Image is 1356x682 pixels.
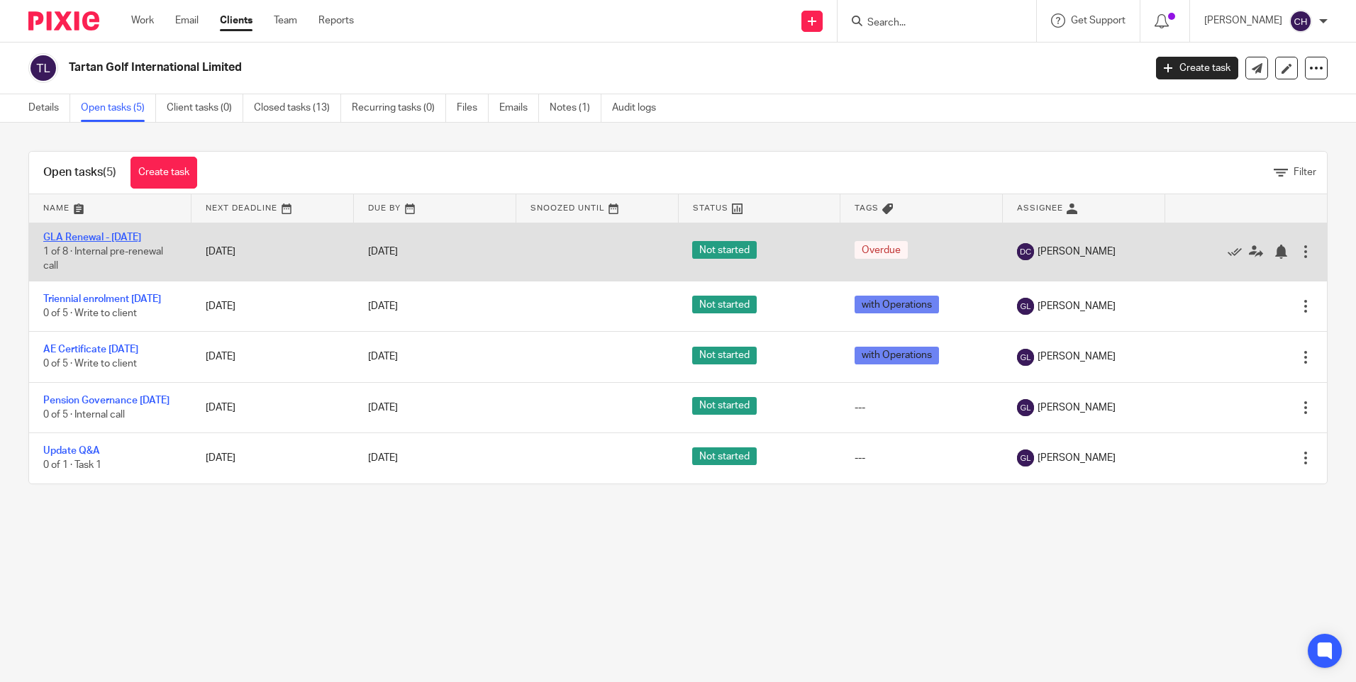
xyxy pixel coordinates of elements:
[28,53,58,83] img: svg%3E
[191,223,354,281] td: [DATE]
[254,94,341,122] a: Closed tasks (13)
[855,347,939,364] span: with Operations
[352,94,446,122] a: Recurring tasks (0)
[1017,243,1034,260] img: svg%3E
[612,94,667,122] a: Audit logs
[1017,449,1034,466] img: svg%3E
[368,403,398,413] span: [DATE]
[43,308,137,318] span: 0 of 5 · Write to client
[550,94,601,122] a: Notes (1)
[855,204,879,212] span: Tags
[191,382,354,432] td: [DATE]
[692,447,757,465] span: Not started
[693,204,728,212] span: Status
[692,296,757,313] span: Not started
[43,446,100,456] a: Update Q&A
[191,332,354,382] td: [DATE]
[43,345,138,354] a: AE Certificate [DATE]
[368,352,398,362] span: [DATE]
[43,461,101,471] span: 0 of 1 · Task 1
[1038,350,1116,364] span: [PERSON_NAME]
[220,13,252,28] a: Clients
[191,433,354,483] td: [DATE]
[274,13,297,28] a: Team
[1017,399,1034,416] img: svg%3E
[130,157,197,189] a: Create task
[368,453,398,463] span: [DATE]
[1017,349,1034,366] img: svg%3E
[855,451,989,465] div: ---
[191,281,354,331] td: [DATE]
[167,94,243,122] a: Client tasks (0)
[103,167,116,178] span: (5)
[43,233,141,242] a: GLA Renewal - [DATE]
[855,296,939,313] span: with Operations
[1156,57,1238,79] a: Create task
[368,247,398,257] span: [DATE]
[1038,299,1116,313] span: [PERSON_NAME]
[855,241,908,259] span: Overdue
[318,13,354,28] a: Reports
[43,396,169,406] a: Pension Governance [DATE]
[499,94,539,122] a: Emails
[43,294,161,304] a: Triennial enrolment [DATE]
[368,301,398,311] span: [DATE]
[81,94,156,122] a: Open tasks (5)
[692,347,757,364] span: Not started
[69,60,921,75] h2: Tartan Golf International Limited
[1204,13,1282,28] p: [PERSON_NAME]
[692,397,757,415] span: Not started
[692,241,757,259] span: Not started
[43,247,163,272] span: 1 of 8 · Internal pre-renewal call
[28,94,70,122] a: Details
[530,204,605,212] span: Snoozed Until
[1289,10,1312,33] img: svg%3E
[457,94,489,122] a: Files
[1038,245,1116,259] span: [PERSON_NAME]
[43,410,125,420] span: 0 of 5 · Internal call
[131,13,154,28] a: Work
[1017,298,1034,315] img: svg%3E
[175,13,199,28] a: Email
[28,11,99,30] img: Pixie
[43,165,116,180] h1: Open tasks
[1228,245,1249,259] a: Mark as done
[1038,401,1116,415] span: [PERSON_NAME]
[1294,167,1316,177] span: Filter
[1071,16,1126,26] span: Get Support
[43,359,137,369] span: 0 of 5 · Write to client
[855,401,989,415] div: ---
[866,17,994,30] input: Search
[1038,451,1116,465] span: [PERSON_NAME]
